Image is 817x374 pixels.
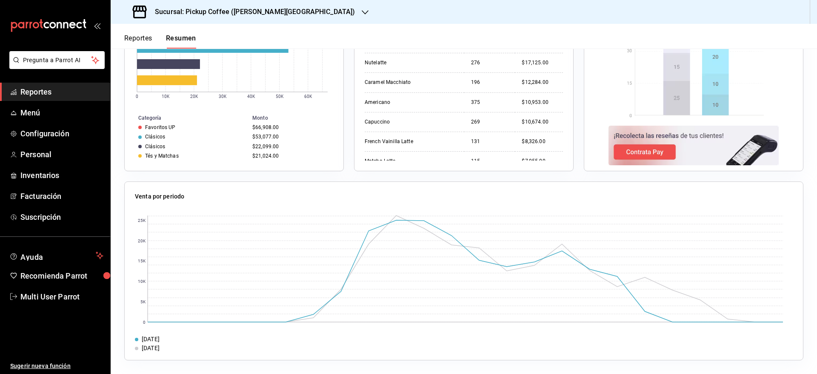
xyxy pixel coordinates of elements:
[94,22,100,29] button: open_drawer_menu
[20,250,92,261] span: Ayuda
[10,362,103,371] span: Sugerir nueva función
[365,59,450,66] div: Nutelatte
[135,192,184,201] p: Venta por periodo
[471,138,508,145] div: 131
[522,118,563,126] div: $10,674.00
[138,279,146,284] text: 10K
[20,128,103,139] span: Configuración
[20,170,103,181] span: Inventarios
[252,153,330,159] div: $21,024.00
[124,34,196,49] div: navigation tabs
[522,158,563,165] div: $7,055.00
[471,118,508,126] div: 269
[252,124,330,130] div: $66,908.00
[143,320,146,325] text: 0
[9,51,105,69] button: Pregunta a Parrot AI
[125,113,249,123] th: Categoría
[522,79,563,86] div: $12,284.00
[20,270,103,282] span: Recomienda Parrot
[252,144,330,150] div: $22,099.00
[124,34,152,49] button: Reportes
[252,134,330,140] div: $53,077.00
[20,107,103,118] span: Menú
[145,144,165,150] div: Clásicos
[136,94,138,99] text: 0
[522,138,563,145] div: $8,326.00
[190,94,198,99] text: 20K
[140,299,146,304] text: 5K
[20,291,103,302] span: Multi User Parrot
[20,190,103,202] span: Facturación
[365,79,450,86] div: Caramel Macchiato
[249,113,343,123] th: Monto
[142,344,160,353] div: [DATE]
[471,158,508,165] div: 115
[522,59,563,66] div: $17,125.00
[20,149,103,160] span: Personal
[247,94,255,99] text: 40K
[365,99,450,106] div: Americano
[471,59,508,66] div: 276
[365,118,450,126] div: Capuccino
[365,138,450,145] div: French Vainilla Latte
[162,94,170,99] text: 10K
[138,239,146,243] text: 20K
[145,134,165,140] div: Clásicos
[471,79,508,86] div: 196
[148,7,355,17] h3: Sucursal: Pickup Coffee ([PERSON_NAME][GEOGRAPHIC_DATA])
[20,86,103,98] span: Reportes
[145,153,179,159] div: Tés y Matchas
[6,62,105,71] a: Pregunta a Parrot AI
[276,94,284,99] text: 50K
[365,158,450,165] div: Matcha Latte
[138,259,146,263] text: 15K
[304,94,312,99] text: 60K
[142,335,160,344] div: [DATE]
[20,211,103,223] span: Suscripción
[23,56,91,65] span: Pregunta a Parrot AI
[219,94,227,99] text: 30K
[138,218,146,223] text: 25K
[145,124,176,130] div: Favoritos UP
[471,99,508,106] div: 375
[522,99,563,106] div: $10,953.00
[166,34,196,49] button: Resumen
